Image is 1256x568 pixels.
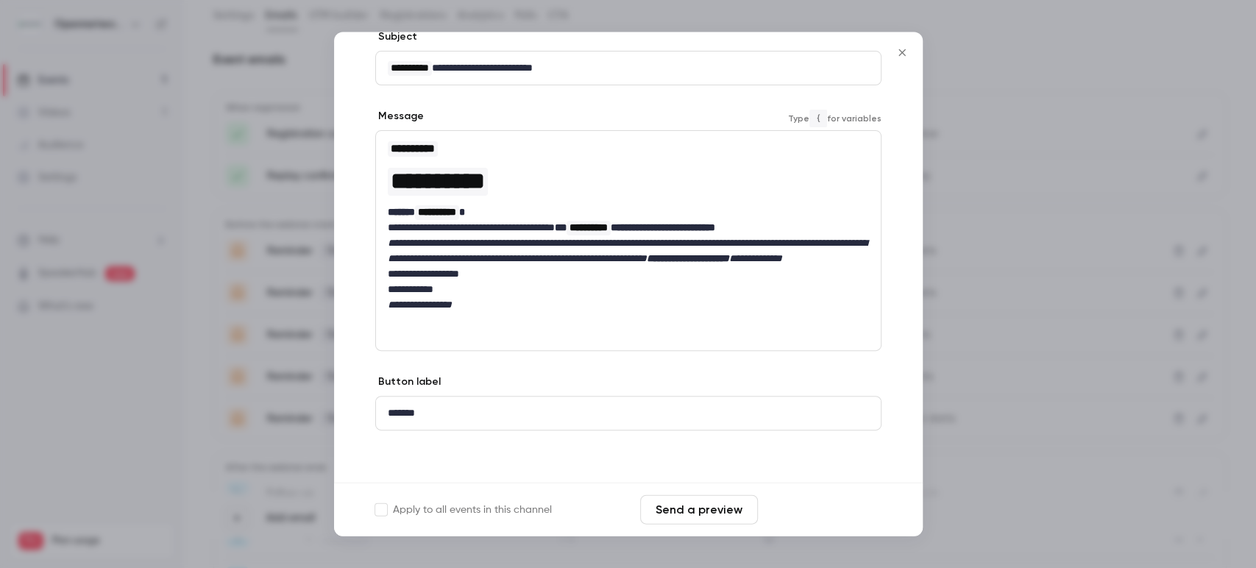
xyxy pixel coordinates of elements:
span: Type for variables [788,110,881,127]
button: Close [887,38,917,68]
label: Apply to all events in this channel [375,503,552,517]
label: Subject [375,30,417,45]
button: Send a preview [640,495,758,525]
code: { [809,110,827,127]
button: Save changes [764,495,881,525]
div: editor [376,52,881,85]
label: Button label [375,375,441,390]
label: Message [375,110,424,124]
div: editor [376,132,881,322]
div: editor [376,397,881,430]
